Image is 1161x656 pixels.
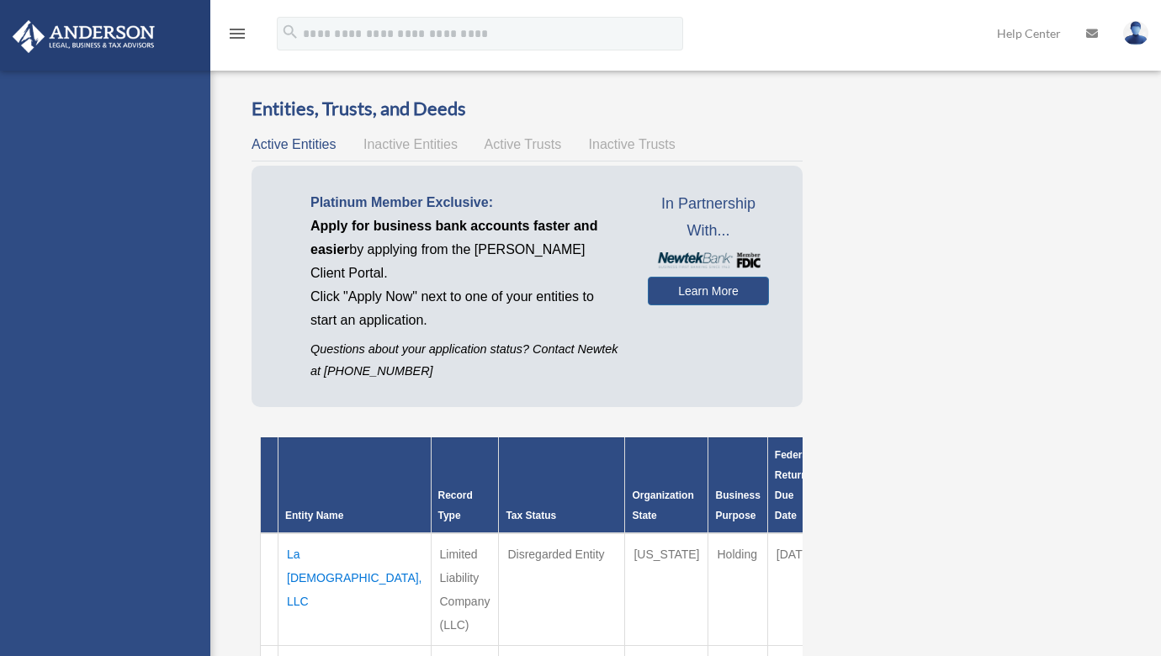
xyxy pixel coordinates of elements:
[1123,21,1148,45] img: User Pic
[227,24,247,44] i: menu
[252,96,803,122] h3: Entities, Trusts, and Deeds
[589,137,676,151] span: Inactive Trusts
[8,20,160,53] img: Anderson Advisors Platinum Portal
[310,339,623,381] p: Questions about your application status? Contact Newtek at [PHONE_NUMBER]
[708,533,767,646] td: Holding
[363,137,458,151] span: Inactive Entities
[656,252,761,267] img: NewtekBankLogoSM.png
[648,191,770,244] span: In Partnership With...
[431,533,499,646] td: Limited Liability Company (LLC)
[252,137,336,151] span: Active Entities
[310,285,623,332] p: Click "Apply Now" next to one of your entities to start an application.
[310,191,623,214] p: Platinum Member Exclusive:
[227,29,247,44] a: menu
[431,437,499,533] th: Record Type
[767,437,822,533] th: Federal Return Due Date
[310,219,597,257] span: Apply for business bank accounts faster and easier
[499,437,625,533] th: Tax Status
[767,533,822,646] td: [DATE]
[499,533,625,646] td: Disregarded Entity
[708,437,767,533] th: Business Purpose
[625,437,708,533] th: Organization State
[648,277,770,305] a: Learn More
[278,533,432,646] td: La [DEMOGRAPHIC_DATA], LLC
[625,533,708,646] td: [US_STATE]
[485,137,562,151] span: Active Trusts
[281,23,300,41] i: search
[278,437,432,533] th: Entity Name
[310,214,623,285] p: by applying from the [PERSON_NAME] Client Portal.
